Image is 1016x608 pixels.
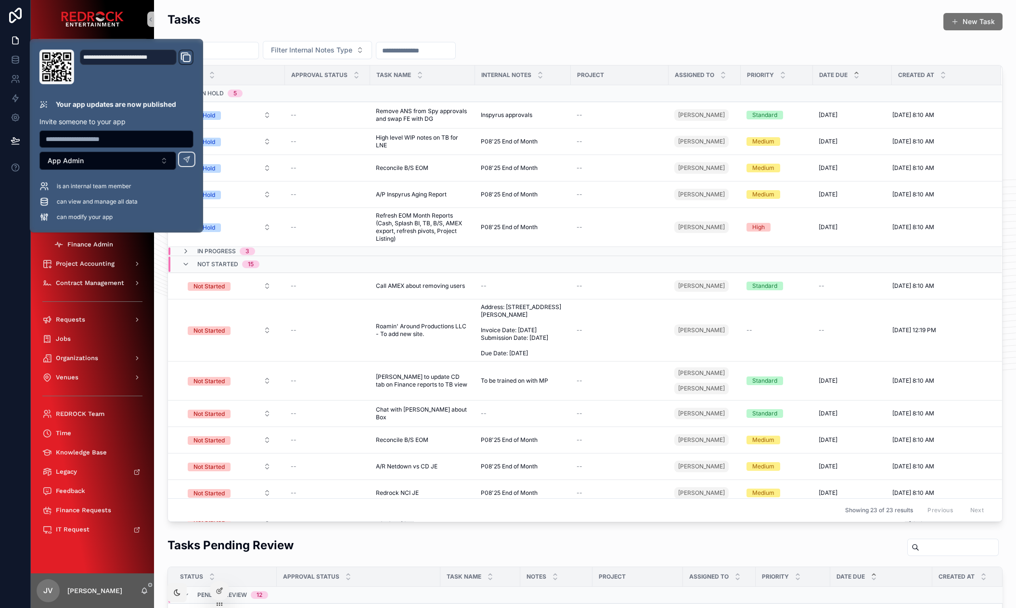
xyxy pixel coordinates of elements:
[37,444,148,461] a: Knowledge Base
[56,449,107,456] span: Knowledge Base
[67,241,113,248] span: Finance Admin
[37,425,148,442] a: Time
[56,506,111,514] span: Finance Requests
[481,282,487,290] span: --
[674,221,729,233] a: [PERSON_NAME]
[678,164,725,172] span: [PERSON_NAME]
[180,457,279,476] a: Select Button
[481,489,565,497] a: P08'25 End of Month
[180,132,279,151] a: Select Button
[376,191,469,198] a: A/P Inspyrus Aging Report
[376,323,469,338] a: Roamin' Around Productions LLC - To add new site.
[481,463,565,470] a: P08'25 End of Month
[674,432,735,448] a: [PERSON_NAME]
[193,410,225,418] div: Not Started
[752,190,774,199] div: Medium
[180,277,279,295] a: Select Button
[892,436,934,444] span: [DATE] 8:10 AM
[376,191,447,198] span: A/P Inspyrus Aging Report
[291,223,364,231] a: --
[819,282,824,290] span: --
[892,138,934,145] span: [DATE] 8:10 AM
[37,521,148,538] a: IT Request
[271,45,352,55] span: Filter Internal Notes Type
[481,303,565,357] a: Address: [STREET_ADDRESS][PERSON_NAME] Invoice Date: [DATE] Submission Date: [DATE] Due Date: [DATE]
[376,373,469,388] a: [PERSON_NAME] to update CD tab on Finance reports to TB view
[180,321,279,339] a: Select Button
[481,138,538,145] span: P08'25 End of Month
[291,223,296,231] span: --
[291,191,296,198] span: --
[481,111,532,119] span: Inspyrus approvals
[746,376,807,385] a: Standard
[291,164,296,172] span: --
[263,41,372,59] button: Select Button
[481,164,565,172] a: P08'25 End of Month
[674,160,735,176] a: [PERSON_NAME]
[746,489,807,497] a: Medium
[892,282,934,290] span: [DATE] 8:10 AM
[291,164,364,172] a: --
[752,489,774,497] div: Medium
[892,138,990,145] a: [DATE] 8:10 AM
[752,164,774,172] div: Medium
[291,111,296,119] span: --
[376,164,469,172] a: Reconcile B/S EOM
[193,436,225,445] div: Not Started
[291,326,296,334] span: --
[57,198,138,206] span: can view and manage all data
[61,12,124,27] img: App logo
[577,223,663,231] a: --
[180,133,279,150] button: Select Button
[819,191,886,198] a: [DATE]
[892,111,934,119] span: [DATE] 8:10 AM
[674,367,729,379] a: [PERSON_NAME]
[291,377,296,385] span: --
[577,111,663,119] a: --
[291,282,296,290] span: --
[747,71,774,79] span: Priority
[376,282,469,290] a: Call AMEX about removing users
[48,236,148,253] a: Finance Admin
[819,138,837,145] span: [DATE]
[752,223,765,232] div: High
[56,429,71,437] span: Time
[80,50,193,84] div: Domain and Custom Link
[678,223,725,231] span: [PERSON_NAME]
[37,330,148,348] a: Jobs
[37,463,148,480] a: Legacy
[31,56,154,551] div: scrollable content
[180,372,279,390] a: Select Button
[180,185,279,204] a: Select Button
[481,111,565,119] a: Inspyrus approvals
[892,326,990,334] a: [DATE] 12:19 PM
[577,191,582,198] span: --
[56,100,176,109] p: Your app updates are now published
[376,436,469,444] a: Reconcile B/S EOM
[819,191,837,198] span: [DATE]
[376,164,428,172] span: Reconcile B/S EOM
[678,326,725,334] span: [PERSON_NAME]
[291,463,364,470] a: --
[892,282,990,290] a: [DATE] 8:10 AM
[819,326,824,334] span: --
[746,190,807,199] a: Medium
[674,324,729,336] a: [PERSON_NAME]
[56,260,115,268] span: Project Accounting
[892,223,934,231] span: [DATE] 8:10 AM
[376,212,469,243] span: Refresh EOM Month Reports (Cash, Splash BI, TB, B/S, AMEX export, refresh pivots, Project Listing)
[376,463,437,470] span: A/R Netdown vs CD JE
[674,487,729,499] a: [PERSON_NAME]
[291,282,364,290] a: --
[376,282,465,290] span: Call AMEX about removing users
[180,218,279,236] a: Select Button
[943,13,1003,30] button: New Task
[577,377,663,385] a: --
[376,489,419,497] span: Redrock NCI JE
[892,326,936,334] span: [DATE] 12:19 PM
[193,223,215,232] div: On Hold
[56,374,78,381] span: Venues
[752,409,777,418] div: Standard
[577,164,582,172] span: --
